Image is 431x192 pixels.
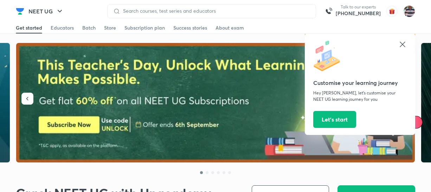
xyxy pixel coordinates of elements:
[215,22,244,33] a: About exam
[120,8,310,14] input: Search courses, test series and educators
[24,4,68,18] button: NEET UG
[313,111,356,128] button: Let’s start
[336,10,381,17] a: [PHONE_NUMBER]
[386,6,398,17] img: avatar
[16,7,24,16] img: Company Logo
[51,24,74,31] div: Educators
[313,40,345,72] img: icon
[82,22,96,33] a: Batch
[104,22,116,33] a: Store
[322,4,336,18] img: call-us
[124,22,165,33] a: Subscription plan
[336,4,381,10] p: Talk to our experts
[124,24,165,31] div: Subscription plan
[51,22,74,33] a: Educators
[104,24,116,31] div: Store
[313,90,407,103] p: Hey [PERSON_NAME], let’s customise your NEET UG learning journey for you
[313,79,407,87] h5: Customise your learning journey
[82,24,96,31] div: Batch
[173,22,207,33] a: Success stories
[173,24,207,31] div: Success stories
[403,5,415,17] img: jugraj singh
[16,24,42,31] div: Get started
[16,22,42,33] a: Get started
[215,24,244,31] div: About exam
